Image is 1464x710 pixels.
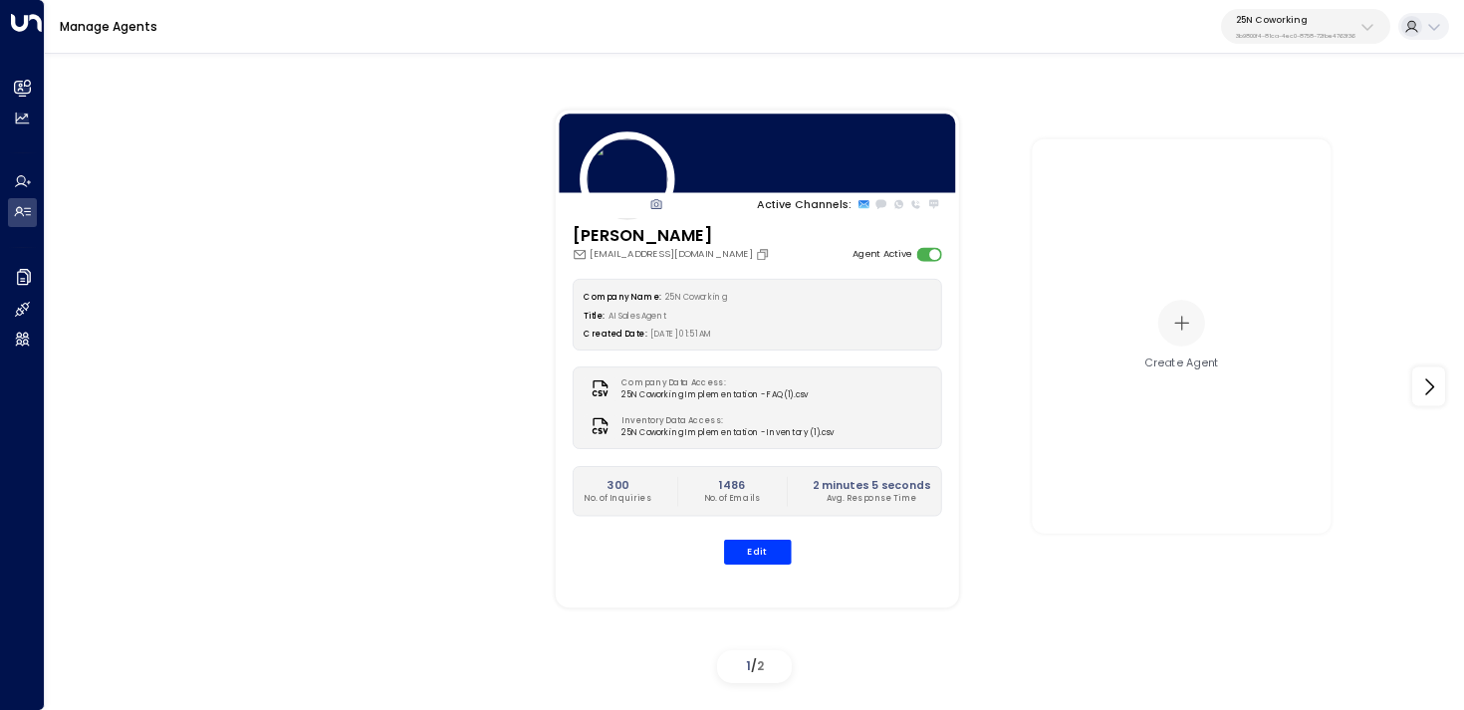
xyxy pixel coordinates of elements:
[621,427,834,439] span: 25N Coworking Implementation - Inventory (1).csv
[746,657,751,674] span: 1
[621,389,808,401] span: 25N Coworking Implementation - FAQ (1).csv
[1236,32,1355,40] p: 3b9800f4-81ca-4ec0-8758-72fbe4763f36
[1144,355,1219,371] div: Create Agent
[579,131,673,226] img: 84_headshot.jpg
[584,310,605,321] label: Title:
[703,477,760,493] h2: 1486
[584,493,651,505] p: No. of Inquiries
[703,493,760,505] p: No. of Emails
[757,196,852,212] p: Active Channels:
[757,657,764,674] span: 2
[584,477,651,493] h2: 300
[664,291,726,302] span: 25N Coworking
[621,415,828,427] label: Inventory Data Access:
[717,650,792,683] div: /
[813,493,930,505] p: Avg. Response Time
[621,377,801,389] label: Company Data Access:
[1221,9,1390,44] button: 25N Coworking3b9800f4-81ca-4ec0-8758-72fbe4763f36
[650,329,712,340] span: [DATE] 01:51 AM
[1236,14,1355,26] p: 25N Coworking
[755,247,773,261] button: Copy
[584,291,660,302] label: Company Name:
[584,329,646,340] label: Created Date:
[609,310,667,321] span: AI Sales Agent
[813,477,930,493] h2: 2 minutes 5 seconds
[60,18,157,35] a: Manage Agents
[852,247,910,261] label: Agent Active
[572,247,773,261] div: [EMAIL_ADDRESS][DOMAIN_NAME]
[572,223,773,247] h3: [PERSON_NAME]
[723,540,791,565] button: Edit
